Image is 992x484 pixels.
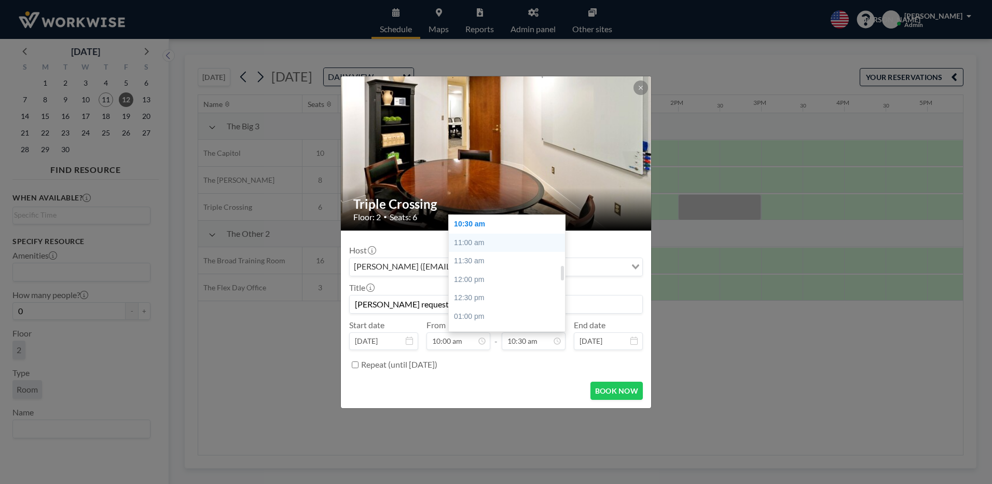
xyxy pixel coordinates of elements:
span: Floor: 2 [353,212,381,222]
button: BOOK NOW [590,382,643,400]
div: 12:00 pm [449,271,570,289]
label: Repeat (until [DATE]) [361,359,437,370]
span: Seats: 6 [390,212,417,222]
div: 11:30 am [449,252,570,271]
div: Search for option [350,258,642,276]
label: From [426,320,446,330]
label: End date [574,320,605,330]
label: Host [349,245,375,256]
span: - [494,324,498,346]
div: 01:00 pm [449,307,570,326]
h2: Triple Crossing [353,196,640,212]
div: 10:30 am [449,215,570,234]
input: Search for option [566,260,625,274]
div: 12:30 pm [449,289,570,307]
input: Jean's reservation [350,295,642,313]
img: 537.jpg [341,36,652,270]
label: Start date [349,320,384,330]
div: 11:00 am [449,234,570,252]
label: Title [349,283,374,293]
span: • [383,213,387,221]
div: 01:30 pm [449,326,570,345]
span: [PERSON_NAME] ([EMAIL_ADDRESS][DOMAIN_NAME]) [352,260,565,274]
